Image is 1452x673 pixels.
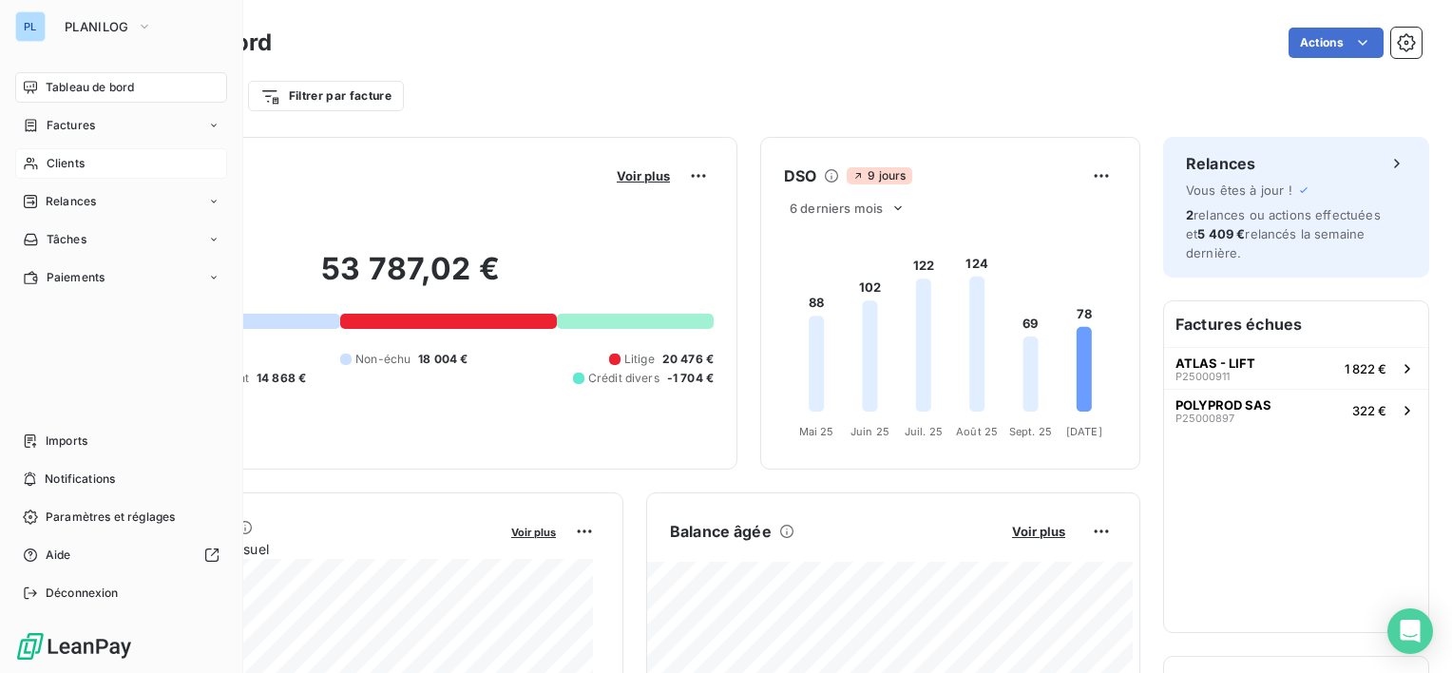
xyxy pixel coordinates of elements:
span: -1 704 € [667,370,714,387]
span: 2 [1186,207,1194,222]
span: Déconnexion [46,585,119,602]
div: Open Intercom Messenger [1387,608,1433,654]
span: 5 409 € [1197,226,1245,241]
span: 18 004 € [418,351,468,368]
span: Voir plus [511,526,556,539]
span: Paramètres et réglages [46,509,175,526]
span: Voir plus [617,168,670,183]
span: 20 476 € [662,351,714,368]
span: Relances [46,193,96,210]
span: ATLAS - LIFT [1175,356,1255,371]
tspan: Mai 25 [799,425,834,438]
h2: 53 787,02 € [107,250,714,307]
span: 6 derniers mois [790,201,883,216]
span: Clients [47,155,85,172]
span: relances ou actions effectuées et relancés la semaine dernière. [1186,207,1381,260]
span: P25000897 [1175,413,1234,424]
span: POLYPROD SAS [1175,397,1271,413]
img: Logo LeanPay [15,631,133,662]
span: Litige [624,351,655,368]
span: Imports [46,433,87,450]
button: ATLAS - LIFTP250009111 822 € [1164,347,1428,389]
span: 1 822 € [1345,361,1386,376]
div: PL [15,11,46,42]
span: Voir plus [1012,524,1065,539]
button: Voir plus [611,167,676,184]
span: Non-échu [355,351,411,368]
tspan: Juin 25 [850,425,889,438]
span: Notifications [45,471,115,488]
tspan: [DATE] [1066,425,1102,438]
button: POLYPROD SASP25000897322 € [1164,389,1428,431]
h6: Factures échues [1164,301,1428,347]
span: Tableau de bord [46,79,134,96]
button: Voir plus [1006,523,1071,540]
span: Aide [46,547,71,564]
span: Factures [47,117,95,134]
span: P25000911 [1175,371,1230,382]
span: Tâches [47,231,86,248]
span: Crédit divers [588,370,659,387]
button: Filtrer par facture [248,81,404,111]
span: Paiements [47,269,105,286]
span: Chiffre d'affaires mensuel [107,539,498,559]
span: Vous êtes à jour ! [1186,183,1292,198]
tspan: Juil. 25 [905,425,943,438]
button: Voir plus [506,523,562,540]
button: Actions [1289,28,1384,58]
span: 14 868 € [257,370,306,387]
h6: DSO [784,164,816,187]
span: 9 jours [847,167,911,184]
h6: Relances [1186,152,1255,175]
a: Aide [15,540,227,570]
span: PLANILOG [65,19,129,34]
span: 322 € [1352,403,1386,418]
tspan: Août 25 [956,425,998,438]
tspan: Sept. 25 [1009,425,1052,438]
h6: Balance âgée [670,520,772,543]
